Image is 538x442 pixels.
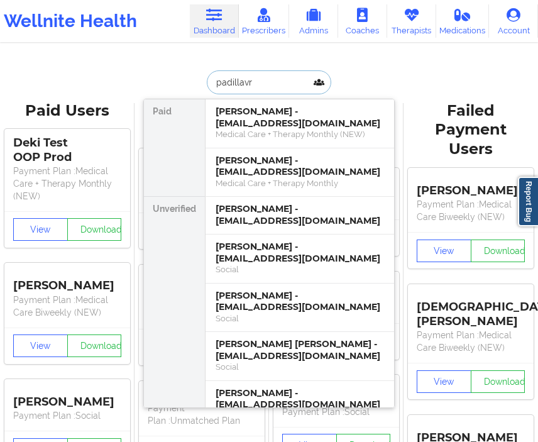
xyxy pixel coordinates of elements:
div: Medical Care + Therapy Monthly [216,178,384,189]
div: Social [216,362,384,372]
button: Download [67,334,122,357]
div: [PERSON_NAME] [13,270,121,294]
button: Download [67,218,122,241]
div: [DEMOGRAPHIC_DATA][PERSON_NAME] [417,290,525,329]
p: Payment Plan : Medical Care + Therapy Monthly (NEW) [13,165,121,202]
p: Payment Plan : Social [282,406,390,418]
div: [PERSON_NAME] - [EMAIL_ADDRESS][DOMAIN_NAME] [216,106,384,129]
div: [PERSON_NAME] - [EMAIL_ADDRESS][DOMAIN_NAME] [216,387,384,411]
p: Payment Plan : Social [13,409,121,422]
div: Medical Care + Therapy Monthly (NEW) [216,129,384,140]
a: Therapists [387,4,436,38]
button: View [13,334,68,357]
p: Payment Plan : Medical Care Biweekly (NEW) [13,294,121,319]
div: [PERSON_NAME] - [EMAIL_ADDRESS][DOMAIN_NAME] [216,155,384,178]
div: Deki Test OOP Prod [13,136,121,165]
button: View [13,218,68,241]
div: Failed Payment Users [412,101,529,160]
a: Account [489,4,538,38]
a: Dashboard [190,4,239,38]
a: Medications [436,4,489,38]
div: [PERSON_NAME] - [EMAIL_ADDRESS][DOMAIN_NAME] [216,241,384,264]
div: [PERSON_NAME] - [EMAIL_ADDRESS][DOMAIN_NAME] [216,290,384,313]
div: Paid Users [9,101,126,121]
div: [PERSON_NAME] [13,385,121,409]
a: Report Bug [518,177,538,226]
p: Payment Plan : Medical Care Biweekly (NEW) [417,329,525,354]
button: View [417,370,471,393]
div: [PERSON_NAME] - [EMAIL_ADDRESS][DOMAIN_NAME] [216,203,384,226]
div: [PERSON_NAME] [417,174,525,198]
a: Prescribers [239,4,289,38]
div: Social [216,313,384,324]
a: Admins [289,4,338,38]
button: Download [471,240,525,262]
button: Download [471,370,525,393]
a: Coaches [338,4,387,38]
p: Payment Plan : Medical Care Biweekly (NEW) [417,198,525,223]
p: Payment Plan : Unmatched Plan [148,402,256,427]
button: View [417,240,471,262]
div: [PERSON_NAME] [PERSON_NAME] - [EMAIL_ADDRESS][DOMAIN_NAME] [216,338,384,362]
div: Paid [144,99,205,197]
div: Social [216,264,384,275]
